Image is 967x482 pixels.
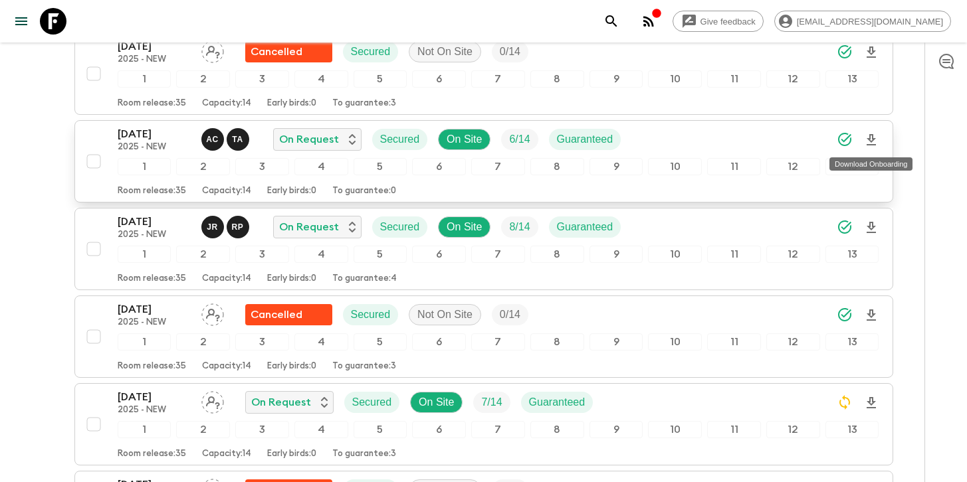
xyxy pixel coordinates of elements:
div: 7 [471,70,525,88]
p: 2025 - NEW [118,54,191,65]
p: 8 / 14 [509,219,530,235]
p: Room release: 35 [118,98,186,109]
div: 13 [825,421,879,438]
div: Flash Pack cancellation [245,304,332,325]
p: Early birds: 0 [267,98,316,109]
div: [EMAIL_ADDRESS][DOMAIN_NAME] [774,11,951,32]
p: To guarantee: 4 [332,274,397,284]
div: 10 [648,246,702,263]
div: 3 [235,246,289,263]
p: 2025 - NEW [118,142,191,153]
button: [DATE]2025 - NEWAssign pack leaderFlash Pack cancellationSecuredNot On SiteTrip Fill1234567891011... [74,33,893,115]
div: 4 [294,246,348,263]
div: 11 [707,421,761,438]
svg: Download Onboarding [863,220,879,236]
p: Capacity: 14 [202,361,251,372]
div: Flash Pack cancellation [245,41,332,62]
p: [DATE] [118,301,191,317]
div: On Site [438,129,490,150]
span: Assign pack leader [201,307,224,318]
svg: Download Onboarding [863,44,879,60]
p: Guaranteed [557,131,613,147]
svg: Synced Successfully [837,44,853,60]
svg: Synced Successfully [837,307,853,323]
p: 6 / 14 [509,131,530,147]
div: 7 [471,421,525,438]
div: Secured [343,41,399,62]
div: 3 [235,421,289,438]
div: 9 [590,421,643,438]
div: 8 [530,246,584,263]
div: 7 [471,333,525,351]
div: 6 [412,70,466,88]
p: To guarantee: 3 [332,98,396,109]
svg: Synced Successfully [837,219,853,235]
p: Early birds: 0 [267,274,316,284]
p: Secured [380,131,420,147]
p: Secured [351,307,391,323]
div: 10 [648,421,702,438]
div: 8 [530,421,584,438]
p: 2025 - NEW [118,317,191,328]
p: On Site [447,131,482,147]
div: On Site [410,392,463,413]
div: 11 [707,158,761,175]
div: Secured [343,304,399,325]
p: Cancelled [251,307,302,323]
p: Room release: 35 [118,274,186,284]
svg: Download Onboarding [863,307,879,323]
p: Cancelled [251,44,302,60]
p: 0 / 14 [500,307,520,323]
div: 11 [707,333,761,351]
p: On Site [447,219,482,235]
div: 5 [354,421,407,438]
button: menu [8,8,35,35]
p: Early birds: 0 [267,186,316,197]
div: 12 [766,333,820,351]
div: Trip Fill [473,392,510,413]
div: Trip Fill [492,41,528,62]
div: 8 [530,70,584,88]
div: Secured [344,392,400,413]
svg: Download Onboarding [863,132,879,148]
p: Not On Site [417,307,473,323]
div: Trip Fill [492,304,528,325]
button: JRRP [201,216,252,238]
button: [DATE]2025 - NEWJohan Roslan, Roy PhangOn RequestSecuredOn SiteTrip FillGuaranteed123456789101112... [74,208,893,290]
div: 13 [825,246,879,263]
div: 12 [766,246,820,263]
div: 12 [766,158,820,175]
div: 2 [176,158,230,175]
div: 1 [118,158,171,175]
div: 9 [590,333,643,351]
div: 3 [235,333,289,351]
div: Trip Fill [501,216,538,238]
div: 2 [176,70,230,88]
p: Capacity: 14 [202,98,251,109]
p: J R [207,222,218,232]
p: Early birds: 0 [267,449,316,459]
div: 12 [766,70,820,88]
p: 7 / 14 [481,394,502,410]
div: Not On Site [409,41,481,62]
div: 9 [590,246,643,263]
button: [DATE]2025 - NEWAssign pack leaderOn RequestSecuredOn SiteTrip FillGuaranteed12345678910111213Roo... [74,383,893,465]
button: search adventures [598,8,625,35]
div: 13 [825,333,879,351]
p: [DATE] [118,389,191,405]
p: To guarantee: 3 [332,361,396,372]
p: On Request [251,394,311,410]
div: 8 [530,333,584,351]
p: 2025 - NEW [118,230,191,240]
div: Secured [372,216,428,238]
div: 1 [118,333,171,351]
p: [DATE] [118,126,191,142]
div: 11 [707,70,761,88]
div: 1 [118,421,171,438]
div: 7 [471,246,525,263]
div: 12 [766,421,820,438]
div: 8 [530,158,584,175]
p: To guarantee: 0 [332,186,396,197]
p: Capacity: 14 [202,449,251,459]
span: Johan Roslan, Roy Phang [201,220,252,230]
